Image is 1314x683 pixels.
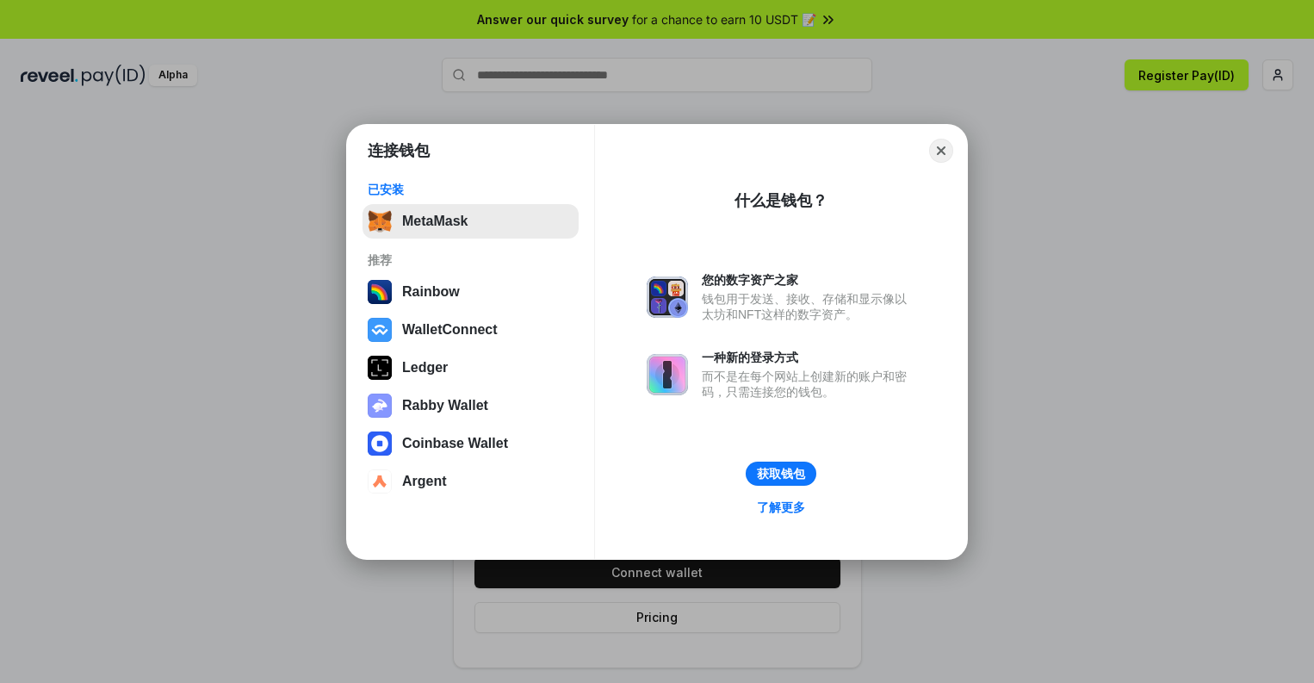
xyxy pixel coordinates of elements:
h1: 连接钱包 [368,140,430,161]
button: Rabby Wallet [363,388,579,423]
div: 已安装 [368,182,573,197]
div: Ledger [402,360,448,376]
div: Coinbase Wallet [402,436,508,451]
img: svg+xml,%3Csvg%20width%3D%2228%22%20height%3D%2228%22%20viewBox%3D%220%200%2028%2028%22%20fill%3D... [368,318,392,342]
div: 推荐 [368,252,573,268]
div: WalletConnect [402,322,498,338]
div: 而不是在每个网站上创建新的账户和密码，只需连接您的钱包。 [702,369,915,400]
button: Coinbase Wallet [363,426,579,461]
button: Rainbow [363,275,579,309]
div: 了解更多 [757,500,805,515]
a: 了解更多 [747,496,815,518]
div: 获取钱包 [757,466,805,481]
img: svg+xml,%3Csvg%20width%3D%22120%22%20height%3D%22120%22%20viewBox%3D%220%200%20120%20120%22%20fil... [368,280,392,304]
img: svg+xml,%3Csvg%20xmlns%3D%22http%3A%2F%2Fwww.w3.org%2F2000%2Fsvg%22%20fill%3D%22none%22%20viewBox... [368,394,392,418]
div: 什么是钱包？ [734,190,827,211]
img: svg+xml,%3Csvg%20xmlns%3D%22http%3A%2F%2Fwww.w3.org%2F2000%2Fsvg%22%20fill%3D%22none%22%20viewBox... [647,276,688,318]
div: 一种新的登录方式 [702,350,915,365]
img: svg+xml,%3Csvg%20width%3D%2228%22%20height%3D%2228%22%20viewBox%3D%220%200%2028%2028%22%20fill%3D... [368,432,392,456]
div: 钱包用于发送、接收、存储和显示像以太坊和NFT这样的数字资产。 [702,291,915,322]
img: svg+xml,%3Csvg%20fill%3D%22none%22%20height%3D%2233%22%20viewBox%3D%220%200%2035%2033%22%20width%... [368,209,392,233]
div: Argent [402,474,447,489]
button: Argent [363,464,579,499]
button: WalletConnect [363,313,579,347]
img: svg+xml,%3Csvg%20xmlns%3D%22http%3A%2F%2Fwww.w3.org%2F2000%2Fsvg%22%20fill%3D%22none%22%20viewBox... [647,354,688,395]
div: 您的数字资产之家 [702,272,915,288]
button: Ledger [363,351,579,385]
button: MetaMask [363,204,579,239]
div: Rainbow [402,284,460,300]
button: Close [929,139,953,163]
div: MetaMask [402,214,468,229]
div: Rabby Wallet [402,398,488,413]
button: 获取钱包 [746,462,816,486]
img: svg+xml,%3Csvg%20width%3D%2228%22%20height%3D%2228%22%20viewBox%3D%220%200%2028%2028%22%20fill%3D... [368,469,392,494]
img: svg+xml,%3Csvg%20xmlns%3D%22http%3A%2F%2Fwww.w3.org%2F2000%2Fsvg%22%20width%3D%2228%22%20height%3... [368,356,392,380]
